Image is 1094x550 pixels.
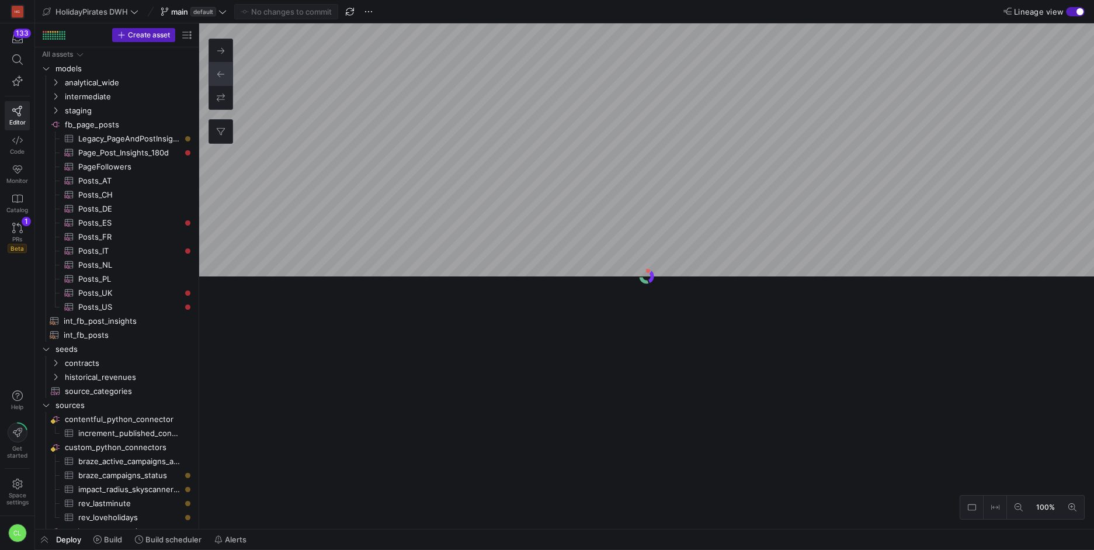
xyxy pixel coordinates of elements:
[40,286,194,300] div: Press SPACE to select this row.
[1014,7,1064,16] span: Lineage view
[40,300,194,314] a: Posts_US​​​​​​​​​
[6,492,29,506] span: Space settings
[65,525,192,538] span: exchange_rates_api​​​​​​​​
[5,189,30,218] a: Catalog
[5,218,30,258] a: PRsBeta1
[40,216,194,230] a: Posts_ES​​​​​​​​​
[40,244,194,258] div: Press SPACE to select this row.
[40,146,194,160] div: Press SPACE to select this row.
[5,385,30,416] button: Help
[65,413,192,426] span: contentful_python_connector​​​​​​​​
[55,343,192,356] span: seeds
[40,328,194,342] div: Press SPACE to select this row.
[78,244,180,258] span: Posts_IT​​​​​​​​​
[40,160,194,174] a: PageFollowers​​​​​​​​​
[40,117,194,132] div: Press SPACE to select this row.
[12,6,23,18] div: HG
[40,202,194,216] div: Press SPACE to select this row.
[40,132,194,146] a: Legacy_PageAndPostInsights​​​​​​​​​
[78,146,180,160] span: Page_Post_Insights_180d​​​​​​​​​
[78,160,180,174] span: PageFollowers​​​​​​​​​
[40,103,194,117] div: Press SPACE to select this row.
[40,244,194,258] a: Posts_IT​​​​​​​​​
[40,188,194,202] a: Posts_CH​​​​​​​​​
[5,473,30,511] a: Spacesettings
[10,403,25,410] span: Help
[112,28,175,42] button: Create asset
[158,4,230,19] button: maindefault
[40,216,194,230] div: Press SPACE to select this row.
[40,342,194,356] div: Press SPACE to select this row.
[40,524,194,538] div: Press SPACE to select this row.
[78,174,180,188] span: Posts_AT​​​​​​​​​
[65,104,192,117] span: staging
[40,398,194,412] div: Press SPACE to select this row.
[40,440,194,454] div: Press SPACE to select this row.
[209,530,252,549] button: Alerts
[40,188,194,202] div: Press SPACE to select this row.
[40,468,194,482] a: braze_campaigns_status​​​​​​​​​
[40,426,194,440] a: increment_published_contentful_data​​​​​​​​​
[40,510,194,524] a: rev_loveholidays​​​​​​​​​
[78,300,180,314] span: Posts_US​​​​​​​​​
[40,370,194,384] div: Press SPACE to select this row.
[78,216,180,230] span: Posts_ES​​​​​​​​​
[9,119,26,126] span: Editor
[78,497,180,510] span: rev_lastminute​​​​​​​​​
[65,90,192,103] span: intermediate
[78,511,180,524] span: rev_loveholidays​​​​​​​​​
[7,445,27,459] span: Get started
[40,272,194,286] a: Posts_PL​​​​​​​​​
[40,132,194,146] div: Press SPACE to select this row.
[40,482,194,496] div: Press SPACE to select this row.
[40,314,194,328] a: int_fb_post_insights​​​​​​​​​​
[40,384,194,398] div: Press SPACE to select this row.
[22,217,31,226] div: 1
[78,483,180,496] span: impact_radius_skyscanner_revenues​​​​​​​​​
[78,286,180,300] span: Posts_UK​​​​​​​​​
[42,50,73,58] div: All assets
[128,31,170,39] span: Create asset
[78,188,180,202] span: Posts_CH​​​​​​​​​
[55,7,128,16] span: HolidayPirates DWH
[40,496,194,510] a: rev_lastminute​​​​​​​​​
[40,426,194,440] div: Press SPACE to select this row.
[10,148,25,155] span: Code
[40,356,194,370] div: Press SPACE to select this row.
[40,300,194,314] div: Press SPACE to select this row.
[78,258,180,272] span: Posts_NL​​​​​​​​​
[5,130,30,160] a: Code
[40,524,194,538] a: exchange_rates_api​​​​​​​​
[65,357,192,370] span: contracts
[65,441,192,454] span: custom_python_connectors​​​​​​​​
[40,314,194,328] div: Press SPACE to select this row.
[225,535,246,544] span: Alerts
[40,89,194,103] div: Press SPACE to select this row.
[6,206,28,213] span: Catalog
[78,272,180,286] span: Posts_PL​​​​​​​​​
[8,244,27,253] span: Beta
[40,412,194,426] a: contentful_python_connector​​​​​​​​
[78,132,180,146] span: Legacy_PageAndPostInsights​​​​​​​​​
[130,530,207,549] button: Build scheduler
[40,272,194,286] div: Press SPACE to select this row.
[40,510,194,524] div: Press SPACE to select this row.
[40,482,194,496] a: impact_radius_skyscanner_revenues​​​​​​​​​
[638,268,655,285] img: logo.gif
[40,160,194,174] div: Press SPACE to select this row.
[55,399,192,412] span: sources
[12,236,22,243] span: PRs
[8,524,27,542] div: CL
[40,384,194,398] a: source_categories​​​​​​
[40,117,194,132] a: fb_page_posts​​​​​​​​
[6,177,28,184] span: Monitor
[65,385,180,398] span: source_categories​​​​​​
[40,146,194,160] a: Page_Post_Insights_180d​​​​​​​​​
[40,440,194,454] a: custom_python_connectors​​​​​​​​
[104,535,122,544] span: Build
[78,469,180,482] span: braze_campaigns_status​​​​​​​​​
[40,454,194,468] a: braze_active_campaigns_analytics​​​​​​​​​
[5,2,30,22] a: HG
[40,174,194,188] a: Posts_AT​​​​​​​​​
[78,202,180,216] span: Posts_DE​​​​​​​​​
